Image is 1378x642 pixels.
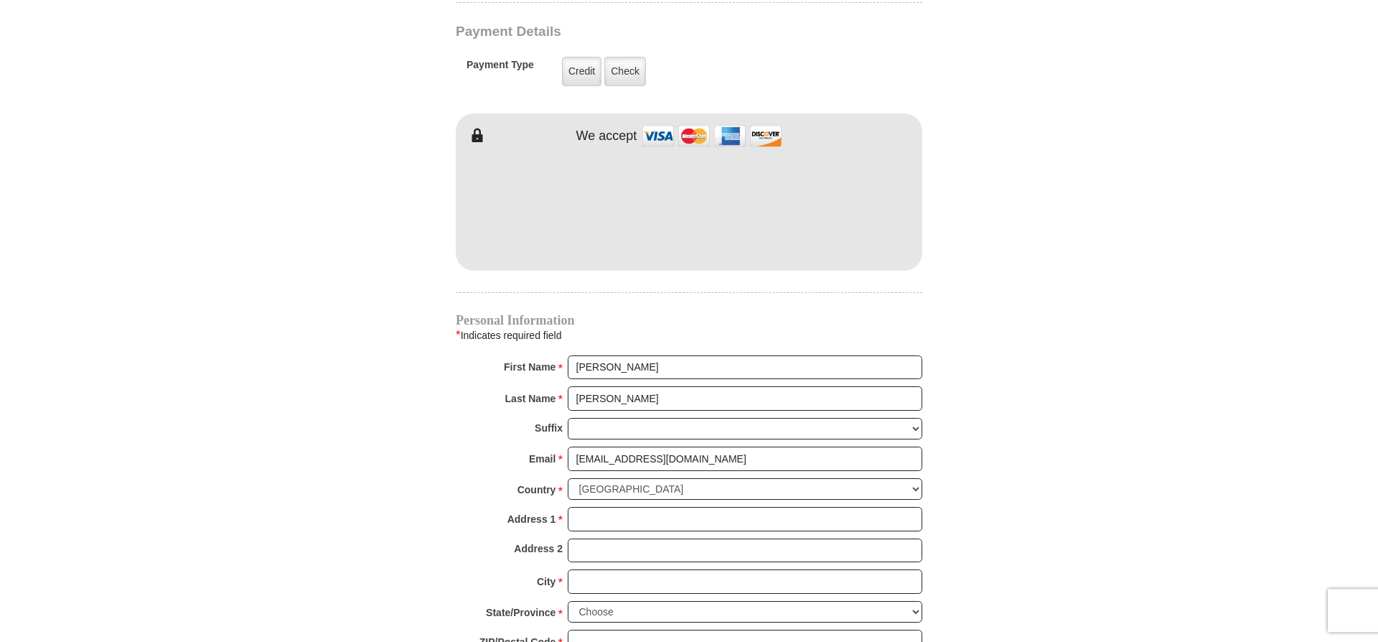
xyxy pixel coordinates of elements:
div: Indicates required field [456,326,922,345]
strong: Email [529,449,556,469]
h4: We accept [576,129,637,144]
strong: City [537,572,556,592]
strong: First Name [504,357,556,377]
img: credit cards accepted [640,121,784,152]
label: Check [604,57,646,86]
h3: Payment Details [456,24,822,40]
h5: Payment Type [467,59,534,78]
strong: Address 2 [514,539,563,559]
strong: Last Name [505,389,556,409]
h4: Personal Information [456,315,922,326]
strong: State/Province [486,603,556,623]
strong: Address 1 [507,509,556,529]
strong: Suffix [535,418,563,438]
label: Credit [562,57,601,86]
strong: Country [517,480,556,500]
